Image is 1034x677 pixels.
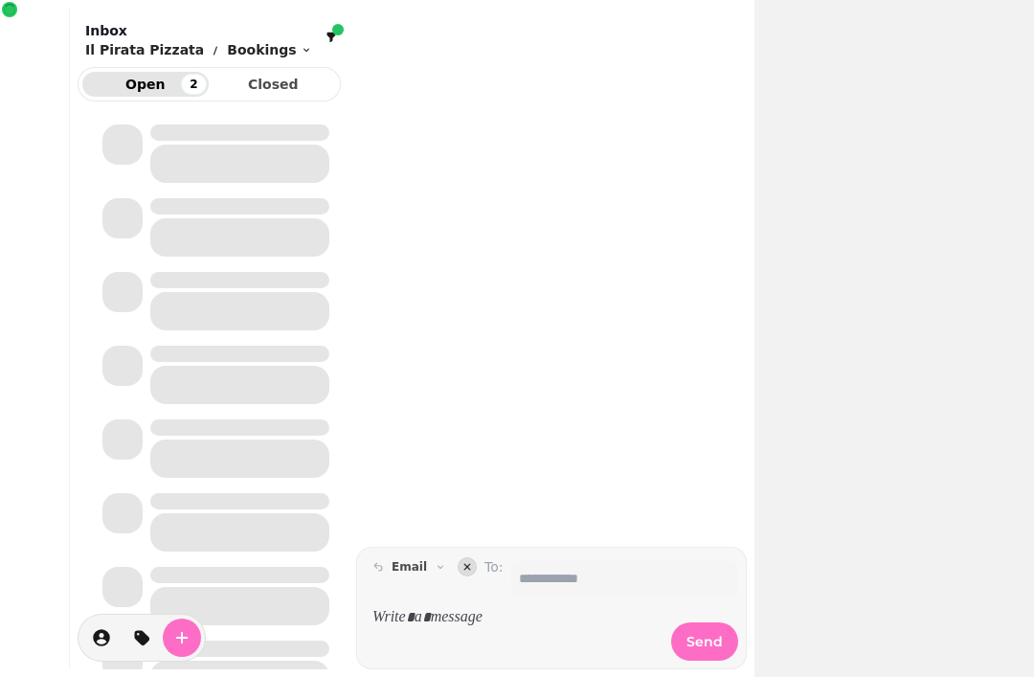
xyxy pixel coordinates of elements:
[85,40,204,59] p: Il Pirata Pizzata
[686,635,723,648] span: Send
[671,622,738,661] button: Send
[484,557,503,596] label: To:
[320,26,343,49] button: filter
[458,557,477,576] button: collapse
[163,619,201,657] button: create-convo
[181,74,206,95] div: 2
[123,619,161,657] button: tag-thread
[85,40,312,59] nav: breadcrumb
[85,21,312,40] h2: Inbox
[226,78,322,91] span: Closed
[98,78,193,91] span: Open
[211,72,337,97] button: Closed
[227,40,311,59] button: Bookings
[365,555,454,578] button: email
[82,72,209,97] button: Open2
